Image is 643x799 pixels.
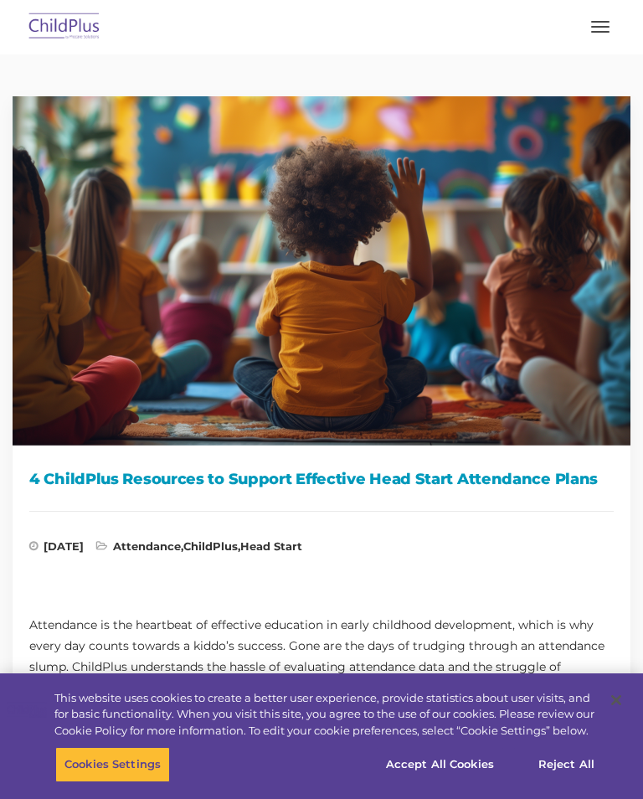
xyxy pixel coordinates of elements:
[377,747,503,782] button: Accept All Cookies
[598,682,635,719] button: Close
[25,8,104,47] img: ChildPlus by Procare Solutions
[29,541,84,558] span: [DATE]
[113,539,181,553] a: Attendance
[96,541,302,558] span: , ,
[55,747,170,782] button: Cookies Settings
[29,467,614,492] h1: 4 ChildPlus Resources to Support Effective Head Start Attendance Plans
[514,747,619,782] button: Reject All
[183,539,238,553] a: ChildPlus
[54,690,598,740] div: This website uses cookies to create a better user experience, provide statistics about user visit...
[29,615,614,719] p: Attendance is the heartbeat of effective education in early childhood development, which is why e...
[240,539,302,553] a: Head Start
